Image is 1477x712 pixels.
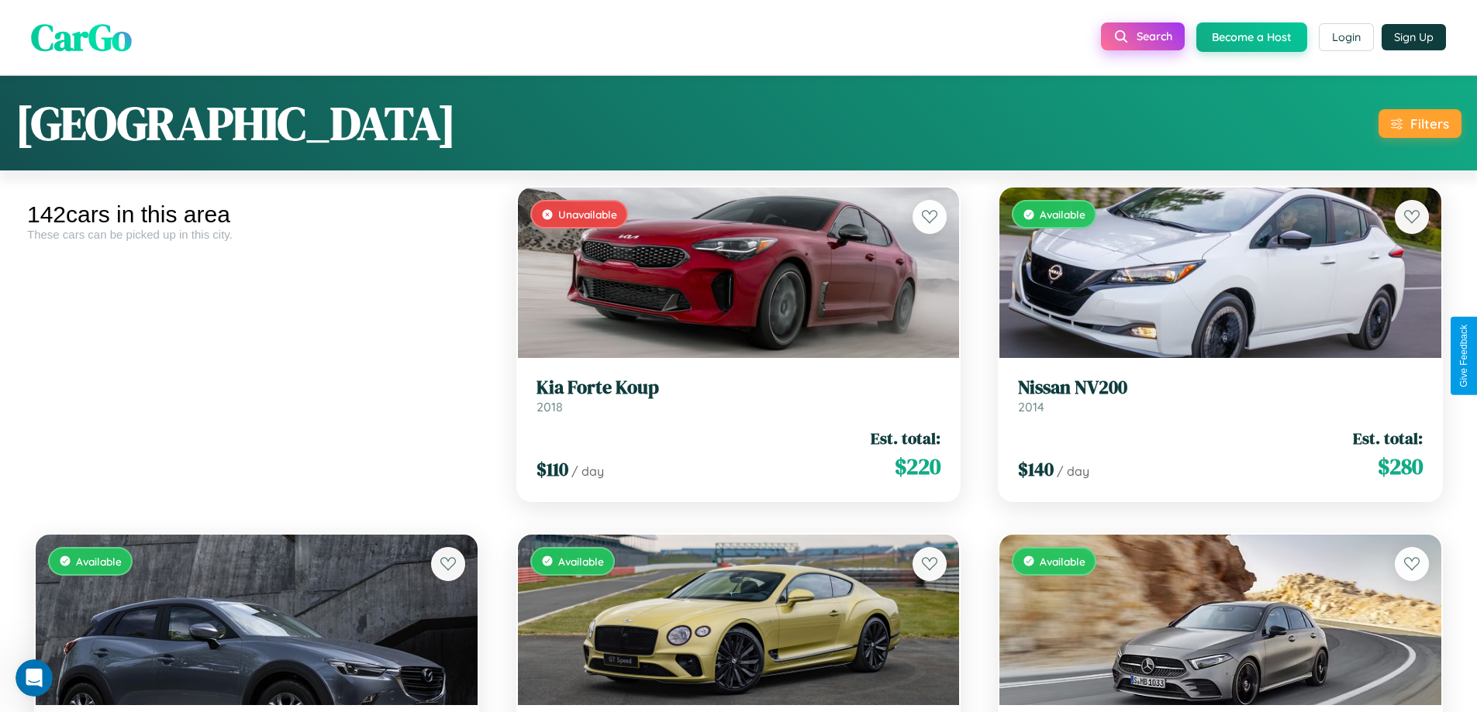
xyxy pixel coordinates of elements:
button: Login [1319,23,1374,51]
a: Nissan NV2002014 [1018,377,1423,414]
a: Kia Forte Koup2018 [537,377,941,414]
span: $ 140 [1018,456,1054,482]
div: Filters [1410,115,1449,132]
button: Become a Host [1196,22,1307,52]
button: Search [1101,22,1185,50]
span: CarGo [31,12,132,63]
button: Sign Up [1382,24,1446,50]
span: Unavailable [558,208,617,221]
button: Filters [1379,109,1461,138]
span: $ 280 [1378,451,1423,482]
span: Est. total: [871,427,940,449]
span: Available [1040,208,1085,221]
div: 142 cars in this area [27,201,486,228]
span: / day [571,463,604,479]
span: Available [76,555,122,568]
h3: Kia Forte Koup [537,377,941,399]
span: 2014 [1018,399,1044,414]
h3: Nissan NV200 [1018,377,1423,399]
span: Available [1040,555,1085,568]
div: Give Feedback [1458,325,1469,387]
span: $ 220 [895,451,940,482]
span: Est. total: [1353,427,1423,449]
span: Available [558,555,604,568]
span: $ 110 [537,456,568,482]
div: These cars can be picked up in this city. [27,228,486,241]
span: Search [1137,29,1172,43]
span: 2018 [537,399,563,414]
h1: [GEOGRAPHIC_DATA] [16,91,456,155]
span: / day [1057,463,1089,479]
iframe: Intercom live chat [16,659,53,697]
